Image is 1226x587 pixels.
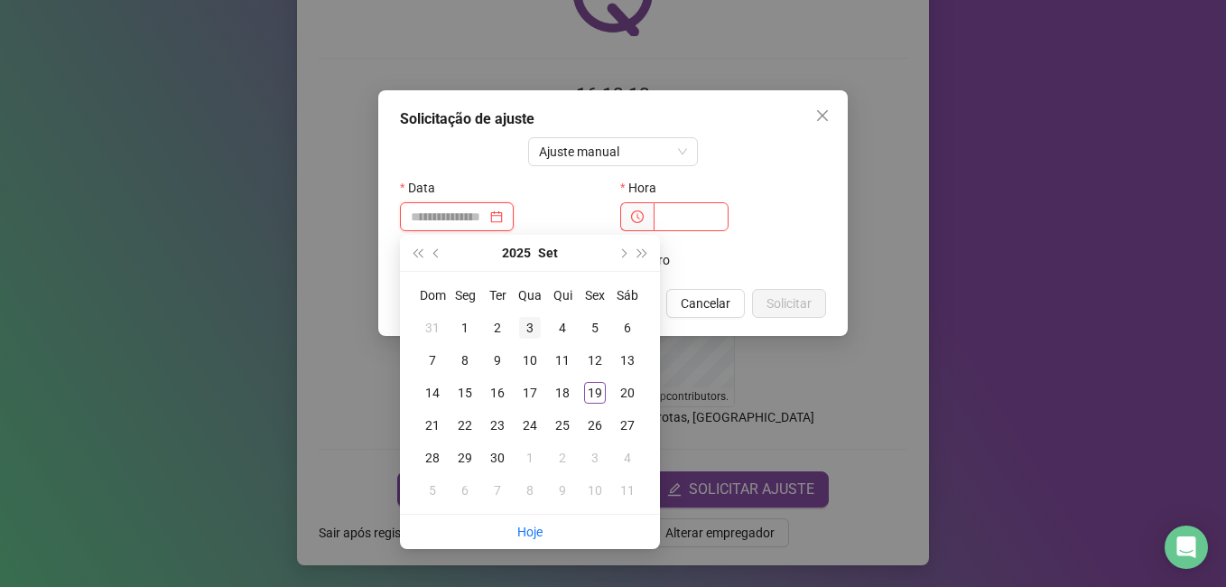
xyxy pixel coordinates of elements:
[514,279,546,312] th: Qua
[481,474,514,507] td: 2025-10-07
[633,235,653,271] button: super-next-year
[422,349,443,371] div: 7
[808,101,837,130] button: Close
[454,382,476,404] div: 15
[584,317,606,339] div: 5
[538,235,558,271] button: month panel
[666,289,745,318] button: Cancelar
[481,377,514,409] td: 2025-09-16
[454,480,476,501] div: 6
[579,344,611,377] td: 2025-09-12
[620,173,668,202] label: Hora
[552,382,573,404] div: 18
[487,480,508,501] div: 7
[611,377,644,409] td: 2025-09-20
[416,344,449,377] td: 2025-09-07
[584,382,606,404] div: 19
[552,317,573,339] div: 4
[617,447,638,469] div: 4
[584,480,606,501] div: 10
[579,474,611,507] td: 2025-10-10
[400,173,447,202] label: Data
[481,344,514,377] td: 2025-09-09
[454,415,476,436] div: 22
[617,480,638,501] div: 11
[546,312,579,344] td: 2025-09-04
[449,474,481,507] td: 2025-10-06
[519,415,541,436] div: 24
[546,409,579,442] td: 2025-09-25
[481,312,514,344] td: 2025-09-02
[546,279,579,312] th: Qui
[611,344,644,377] td: 2025-09-13
[519,480,541,501] div: 8
[519,317,541,339] div: 3
[449,442,481,474] td: 2025-09-29
[579,279,611,312] th: Sex
[416,442,449,474] td: 2025-09-28
[514,312,546,344] td: 2025-09-03
[514,409,546,442] td: 2025-09-24
[487,317,508,339] div: 2
[752,289,826,318] button: Solicitar
[416,279,449,312] th: Dom
[514,474,546,507] td: 2025-10-08
[681,293,730,313] span: Cancelar
[1165,526,1208,569] div: Open Intercom Messenger
[422,480,443,501] div: 5
[422,415,443,436] div: 21
[514,344,546,377] td: 2025-09-10
[617,317,638,339] div: 6
[487,447,508,469] div: 30
[617,415,638,436] div: 27
[454,349,476,371] div: 8
[584,415,606,436] div: 26
[487,382,508,404] div: 16
[416,312,449,344] td: 2025-08-31
[514,377,546,409] td: 2025-09-17
[481,442,514,474] td: 2025-09-30
[546,474,579,507] td: 2025-10-09
[611,442,644,474] td: 2025-10-04
[546,442,579,474] td: 2025-10-02
[416,409,449,442] td: 2025-09-21
[611,312,644,344] td: 2025-09-06
[631,210,644,223] span: clock-circle
[422,447,443,469] div: 28
[487,415,508,436] div: 23
[815,108,830,123] span: close
[617,349,638,371] div: 13
[519,382,541,404] div: 17
[552,447,573,469] div: 2
[539,138,688,165] span: Ajuste manual
[584,349,606,371] div: 12
[612,235,632,271] button: next-year
[449,279,481,312] th: Seg
[546,377,579,409] td: 2025-09-18
[416,377,449,409] td: 2025-09-14
[422,382,443,404] div: 14
[449,409,481,442] td: 2025-09-22
[552,480,573,501] div: 9
[519,349,541,371] div: 10
[611,409,644,442] td: 2025-09-27
[416,474,449,507] td: 2025-10-05
[400,108,826,130] div: Solicitação de ajuste
[502,235,531,271] button: year panel
[579,409,611,442] td: 2025-09-26
[611,279,644,312] th: Sáb
[519,447,541,469] div: 1
[481,409,514,442] td: 2025-09-23
[449,344,481,377] td: 2025-09-08
[552,415,573,436] div: 25
[422,317,443,339] div: 31
[514,442,546,474] td: 2025-10-01
[517,525,543,539] a: Hoje
[449,312,481,344] td: 2025-09-01
[449,377,481,409] td: 2025-09-15
[552,349,573,371] div: 11
[617,382,638,404] div: 20
[481,279,514,312] th: Ter
[407,235,427,271] button: super-prev-year
[579,377,611,409] td: 2025-09-19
